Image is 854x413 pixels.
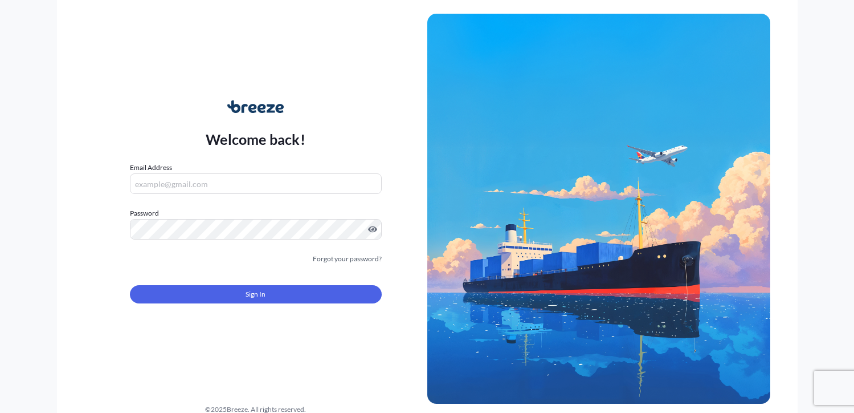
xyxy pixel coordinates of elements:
label: Email Address [130,162,172,173]
input: example@gmail.com [130,173,382,194]
img: Ship illustration [427,14,770,404]
button: Sign In [130,285,382,303]
a: Forgot your password? [313,253,382,265]
span: Sign In [246,289,265,300]
p: Welcome back! [206,130,305,148]
button: Show password [368,225,377,234]
label: Password [130,208,382,219]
